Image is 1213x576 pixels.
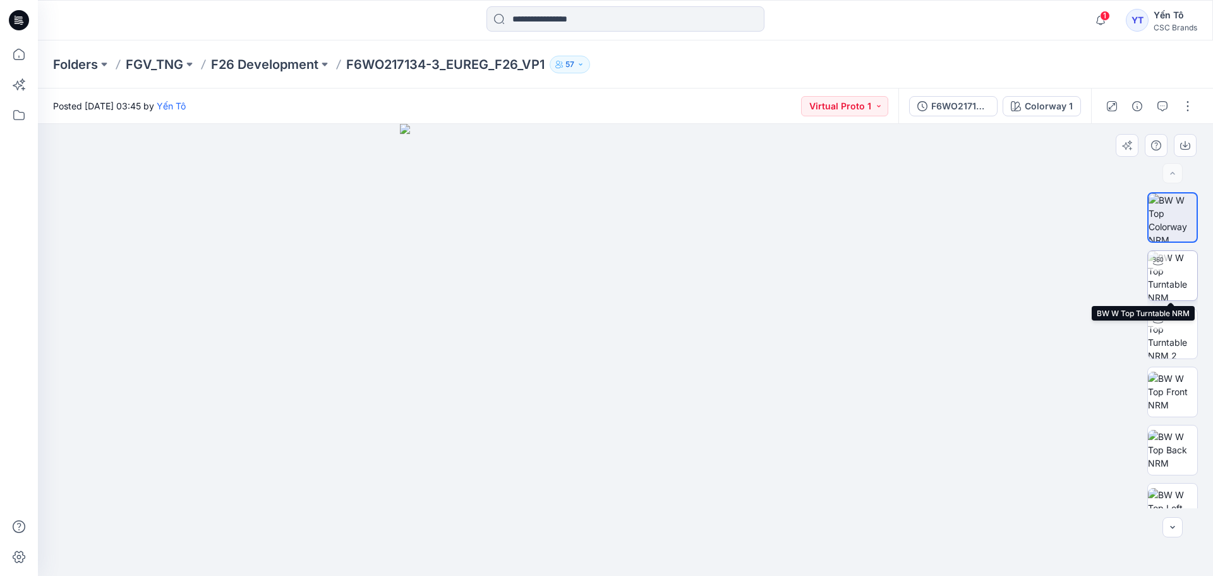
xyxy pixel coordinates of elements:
a: FGV_TNG [126,56,183,73]
img: BW W Top Left NRM [1148,488,1197,528]
span: 1 [1100,11,1110,21]
button: 57 [550,56,590,73]
p: F6WO217134-3_EUREG_F26_VP1 [346,56,545,73]
img: BW W Top Turntable NRM [1148,251,1197,300]
p: 57 [565,58,574,71]
img: eyJhbGciOiJIUzI1NiIsImtpZCI6IjAiLCJzbHQiOiJzZXMiLCJ0eXAiOiJKV1QifQ.eyJkYXRhIjp7InR5cGUiOiJzdG9yYW... [400,124,852,576]
span: Posted [DATE] 03:45 by [53,99,186,113]
div: F6WO217134-3_EUREG_F26_VP1 [931,99,989,113]
img: BW W Top Turntable NRM 2 [1148,309,1197,358]
button: Colorway 1 [1003,96,1081,116]
a: F26 Development [211,56,318,73]
a: Folders [53,56,98,73]
div: YT [1126,9,1149,32]
a: Yến Tô [157,101,186,111]
img: BW W Top Front NRM [1148,372,1197,412]
div: Yến Tô [1154,8,1197,23]
div: CSC Brands [1154,23,1197,32]
button: Details [1127,96,1147,116]
img: BW W Top Back NRM [1148,430,1197,470]
button: F6WO217134-3_EUREG_F26_VP1 [909,96,998,116]
div: Colorway 1 [1025,99,1073,113]
img: BW W Top Colorway NRM [1149,193,1197,242]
